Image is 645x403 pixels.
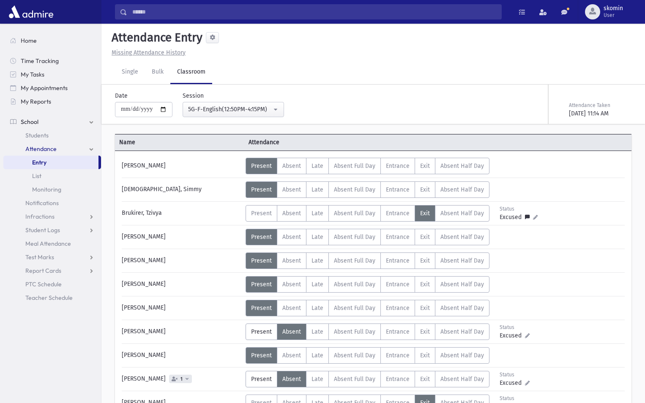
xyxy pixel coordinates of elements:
span: Absent Half Day [440,233,484,241]
span: Absent Full Day [334,328,375,335]
span: Late [312,352,323,359]
span: Absent [282,281,301,288]
a: Student Logs [3,223,101,237]
span: Absent Half Day [440,281,484,288]
span: List [32,172,41,180]
a: Home [3,34,101,47]
span: Late [312,376,323,383]
span: Absent Half Day [440,257,484,264]
a: Monitoring [3,183,101,196]
span: Absent Half Day [440,304,484,312]
span: Entrance [386,281,410,288]
a: Attendance [3,142,101,156]
span: Meal Attendance [25,240,71,247]
span: Home [21,37,37,44]
span: Exit [420,304,430,312]
span: Absent Full Day [334,162,375,170]
span: Absent [282,162,301,170]
span: Present [251,352,272,359]
span: Present [251,186,272,193]
span: Entrance [386,328,410,335]
span: Test Marks [25,253,54,261]
div: AttTypes [246,300,489,316]
span: Absent [282,257,301,264]
span: Late [312,210,323,217]
div: Status [500,323,537,331]
span: Present [251,328,272,335]
input: Search [127,4,501,19]
div: AttTypes [246,347,489,364]
span: Present [251,281,272,288]
span: Time Tracking [21,57,59,65]
span: Present [251,257,272,264]
span: Monitoring [32,186,61,193]
span: Absent Half Day [440,328,484,335]
span: School [21,118,38,126]
span: Notifications [25,199,59,207]
span: Late [312,304,323,312]
div: Status [500,371,537,378]
span: Entrance [386,352,410,359]
u: Missing Attendance History [112,49,186,56]
a: List [3,169,101,183]
span: Exit [420,186,430,193]
span: Exit [420,281,430,288]
div: Attendance Taken [569,101,630,109]
span: Entrance [386,233,410,241]
label: Date [115,91,128,100]
span: Absent [282,376,301,383]
div: Status [500,395,537,402]
span: Exit [420,210,430,217]
a: Bulk [145,60,170,84]
span: Exit [420,257,430,264]
img: AdmirePro [7,3,55,20]
span: Exit [420,162,430,170]
span: Entrance [386,162,410,170]
h5: Attendance Entry [108,30,202,45]
span: Present [251,304,272,312]
a: Infractions [3,210,101,223]
a: Single [115,60,145,84]
div: [PERSON_NAME] [118,347,246,364]
span: Excused [500,331,525,340]
div: AttTypes [246,158,489,174]
span: My Reports [21,98,51,105]
span: Absent Full Day [334,304,375,312]
a: My Reports [3,95,101,108]
span: Absent [282,210,301,217]
span: Present [251,162,272,170]
span: PTC Schedule [25,280,62,288]
div: [PERSON_NAME] [118,371,246,387]
span: Absent [282,186,301,193]
span: 1 [179,376,184,382]
a: Students [3,129,101,142]
span: Excused [500,378,525,387]
span: Absent Half Day [440,162,484,170]
span: Absent Full Day [334,186,375,193]
span: Entry [32,159,46,166]
a: Time Tracking [3,54,101,68]
div: Brukirer, Tzivya [118,205,246,222]
div: AttTypes [246,205,489,222]
a: Missing Attendance History [108,49,186,56]
span: Student Logs [25,226,60,234]
div: [PERSON_NAME] [118,276,246,293]
a: My Appointments [3,81,101,95]
div: Status [500,205,538,213]
span: Absent Full Day [334,257,375,264]
a: PTC Schedule [3,277,101,291]
span: Name [115,138,244,147]
span: User [604,12,623,19]
span: Students [25,132,49,139]
div: [PERSON_NAME] [118,229,246,245]
span: Absent Full Day [334,233,375,241]
div: [PERSON_NAME] [118,252,246,269]
span: Absent Half Day [440,210,484,217]
span: Absent [282,304,301,312]
span: Attendance [244,138,374,147]
span: Absent Full Day [334,352,375,359]
a: Report Cards [3,264,101,277]
div: 5G-F-English(12:50PM-4:15PM) [188,105,272,114]
span: Excused [500,213,525,222]
a: My Tasks [3,68,101,81]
